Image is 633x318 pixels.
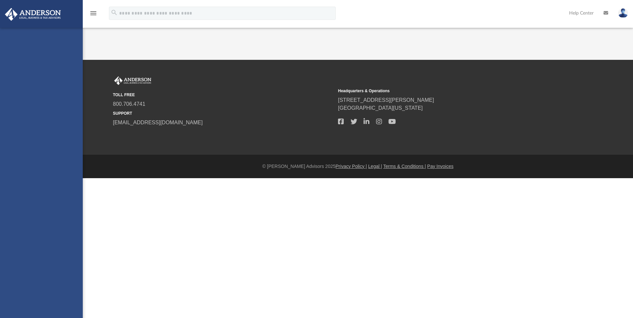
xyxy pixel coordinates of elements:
i: menu [89,9,97,17]
a: Privacy Policy | [336,164,367,169]
a: 800.706.4741 [113,101,145,107]
a: Terms & Conditions | [383,164,426,169]
small: SUPPORT [113,110,333,116]
a: menu [89,13,97,17]
a: Pay Invoices [427,164,453,169]
img: Anderson Advisors Platinum Portal [3,8,63,21]
a: [GEOGRAPHIC_DATA][US_STATE] [338,105,423,111]
i: search [111,9,118,16]
a: [STREET_ADDRESS][PERSON_NAME] [338,97,434,103]
small: TOLL FREE [113,92,333,98]
img: User Pic [618,8,628,18]
small: Headquarters & Operations [338,88,559,94]
a: Legal | [368,164,382,169]
img: Anderson Advisors Platinum Portal [113,76,153,85]
div: © [PERSON_NAME] Advisors 2025 [83,163,633,170]
a: [EMAIL_ADDRESS][DOMAIN_NAME] [113,120,203,125]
